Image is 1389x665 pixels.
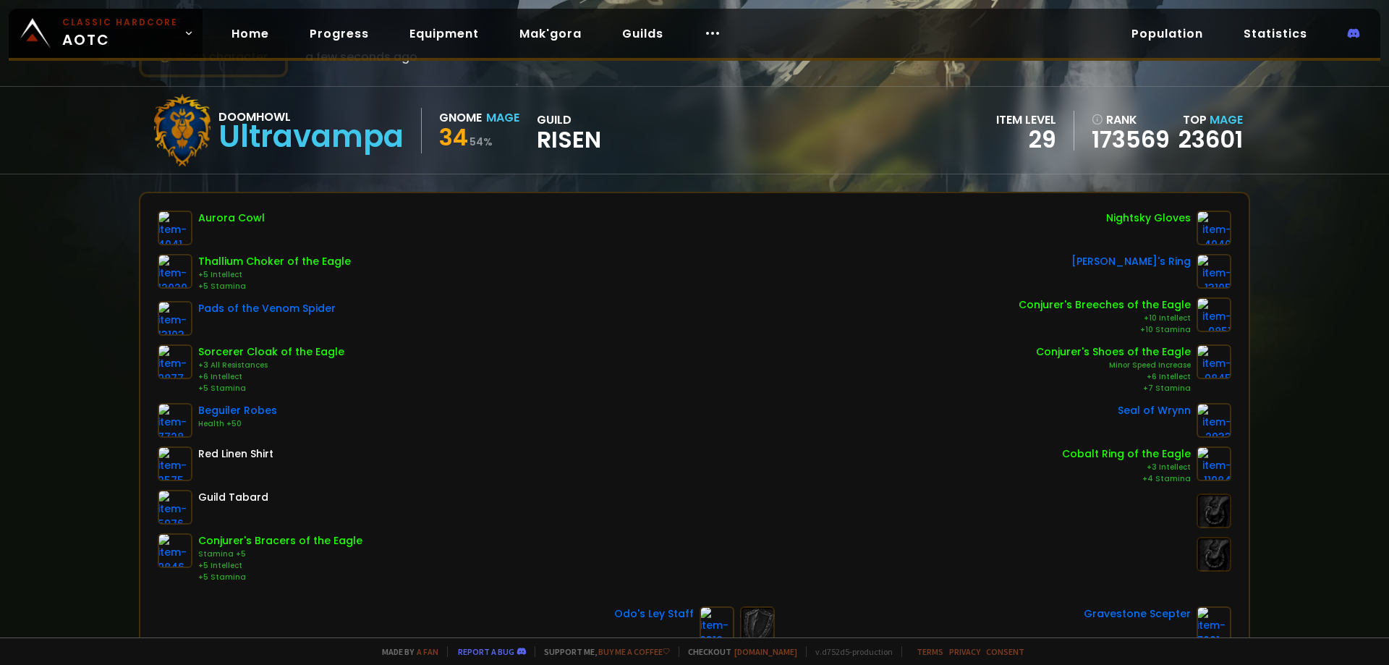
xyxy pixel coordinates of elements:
div: Guild Tabard [198,490,268,505]
span: AOTC [62,16,178,51]
img: item-9851 [1197,297,1231,332]
img: item-7001 [1197,606,1231,641]
div: Odo's Ley Staff [614,606,694,622]
a: Privacy [949,646,980,657]
small: 54 % [470,135,493,149]
img: item-4040 [1197,211,1231,245]
img: item-13103 [158,301,192,336]
div: [PERSON_NAME]'s Ring [1071,254,1191,269]
div: Mage [486,109,519,127]
img: item-5976 [158,490,192,525]
img: item-2575 [158,446,192,481]
img: item-9877 [158,344,192,379]
a: Consent [986,646,1024,657]
span: Support me, [535,646,670,657]
a: [DOMAIN_NAME] [734,646,797,657]
div: +10 Stamina [1019,324,1191,336]
div: +5 Stamina [198,281,351,292]
a: Statistics [1232,19,1319,48]
span: Risen [537,129,601,151]
a: 173569 [1092,129,1170,151]
div: Health +50 [198,418,277,430]
div: rank [1092,111,1170,129]
a: Progress [298,19,381,48]
img: item-9845 [1197,344,1231,379]
a: Equipment [398,19,490,48]
div: Sorcerer Cloak of the Eagle [198,344,344,360]
span: Mage [1210,111,1243,128]
a: Guilds [611,19,675,48]
a: Terms [917,646,943,657]
div: guild [537,111,601,151]
a: Population [1120,19,1215,48]
div: Minor Speed Increase [1036,360,1191,371]
img: item-13105 [1197,254,1231,289]
div: Aurora Cowl [198,211,265,226]
span: v. d752d5 - production [806,646,893,657]
div: Red Linen Shirt [198,446,273,462]
div: +5 Stamina [198,572,362,583]
div: +3 All Resistances [198,360,344,371]
small: Classic Hardcore [62,16,178,29]
a: Classic HardcoreAOTC [9,9,203,58]
a: Mak'gora [508,19,593,48]
div: +5 Intellect [198,269,351,281]
div: item level [996,111,1056,129]
a: 23601 [1178,123,1243,156]
div: Conjurer's Breeches of the Eagle [1019,297,1191,313]
div: +5 Intellect [198,560,362,572]
div: Conjurer's Shoes of the Eagle [1036,344,1191,360]
div: +3 Intellect [1062,462,1191,473]
img: item-4041 [158,211,192,245]
div: Pads of the Venom Spider [198,301,336,316]
div: Seal of Wrynn [1118,403,1191,418]
div: Doomhowl [218,108,404,126]
img: item-7728 [158,403,192,438]
div: Top [1178,111,1243,129]
span: 34 [439,121,468,153]
div: +10 Intellect [1019,313,1191,324]
a: a fan [417,646,438,657]
span: Made by [373,646,438,657]
div: +7 Stamina [1036,383,1191,394]
div: +5 Stamina [198,383,344,394]
div: Stamina +5 [198,548,362,560]
img: item-12020 [158,254,192,289]
div: Cobalt Ring of the Eagle [1062,446,1191,462]
div: Conjurer's Bracers of the Eagle [198,533,362,548]
div: Beguiler Robes [198,403,277,418]
div: Gnome [439,109,482,127]
a: Buy me a coffee [598,646,670,657]
div: Gravestone Scepter [1084,606,1191,622]
div: 29 [996,129,1056,151]
div: +6 Intellect [198,371,344,383]
img: item-2933 [1197,403,1231,438]
div: Ultravampa [218,126,404,148]
img: item-6318 [700,606,734,641]
img: item-11984 [1197,446,1231,481]
div: +4 Stamina [1062,473,1191,485]
a: Home [220,19,281,48]
span: Checkout [679,646,797,657]
div: Thallium Choker of the Eagle [198,254,351,269]
div: Nightsky Gloves [1106,211,1191,226]
a: Report a bug [458,646,514,657]
div: +6 Intellect [1036,371,1191,383]
img: item-9846 [158,533,192,568]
